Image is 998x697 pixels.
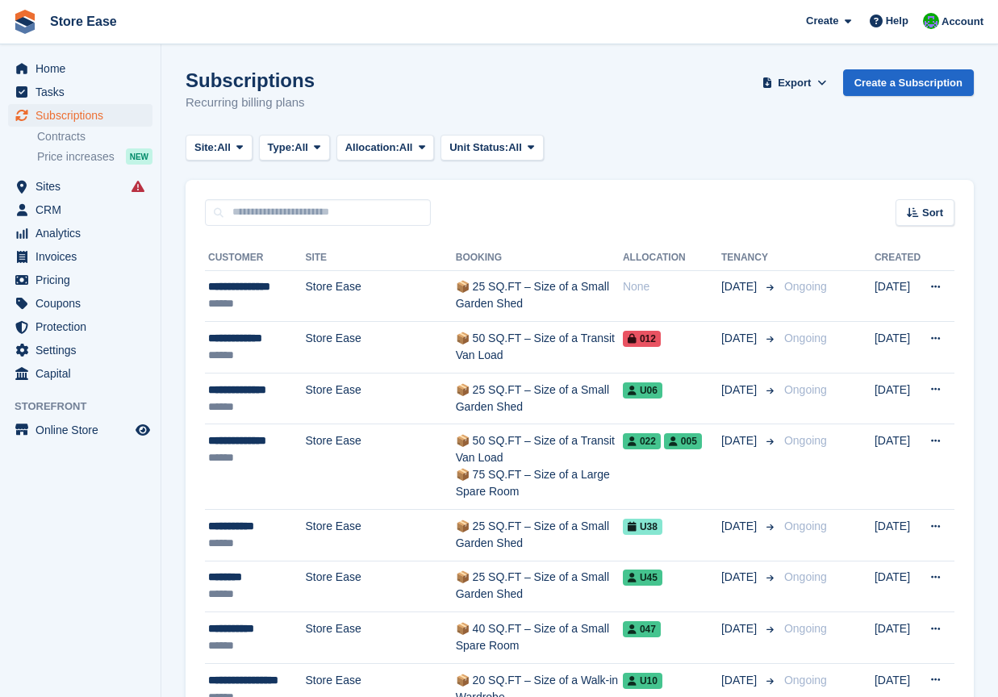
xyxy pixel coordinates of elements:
[8,419,152,441] a: menu
[8,245,152,268] a: menu
[35,104,132,127] span: Subscriptions
[721,432,760,449] span: [DATE]
[217,140,231,156] span: All
[8,292,152,315] a: menu
[623,519,662,535] span: U38
[305,245,455,271] th: Site
[8,315,152,338] a: menu
[35,81,132,103] span: Tasks
[721,569,760,586] span: [DATE]
[305,510,455,561] td: Store Ease
[305,373,455,424] td: Store Ease
[35,222,132,244] span: Analytics
[35,198,132,221] span: CRM
[305,424,455,510] td: Store Ease
[784,674,827,687] span: Ongoing
[456,510,623,561] td: 📦 25 SQ.FT – Size of a Small Garden Shed
[721,330,760,347] span: [DATE]
[456,245,623,271] th: Booking
[35,57,132,80] span: Home
[721,672,760,689] span: [DATE]
[942,14,983,30] span: Account
[305,612,455,664] td: Store Ease
[35,175,132,198] span: Sites
[37,148,152,165] a: Price increases NEW
[721,382,760,399] span: [DATE]
[126,148,152,165] div: NEW
[923,13,939,29] img: Neal Smitheringale
[37,129,152,144] a: Contracts
[133,420,152,440] a: Preview store
[205,245,305,271] th: Customer
[294,140,308,156] span: All
[8,269,152,291] a: menu
[875,612,921,664] td: [DATE]
[441,135,543,161] button: Unit Status: All
[194,140,217,156] span: Site:
[875,270,921,322] td: [DATE]
[875,245,921,271] th: Created
[35,362,132,385] span: Capital
[784,434,827,447] span: Ongoing
[8,222,152,244] a: menu
[35,245,132,268] span: Invoices
[623,331,661,347] span: 012
[922,205,943,221] span: Sort
[8,175,152,198] a: menu
[8,81,152,103] a: menu
[44,8,123,35] a: Store Ease
[784,570,827,583] span: Ongoing
[623,433,661,449] span: 022
[784,332,827,344] span: Ongoing
[806,13,838,29] span: Create
[784,622,827,635] span: Ongoing
[664,433,702,449] span: 005
[35,292,132,315] span: Coupons
[456,373,623,424] td: 📦 25 SQ.FT – Size of a Small Garden Shed
[784,280,827,293] span: Ongoing
[305,270,455,322] td: Store Ease
[259,135,330,161] button: Type: All
[456,270,623,322] td: 📦 25 SQ.FT – Size of a Small Garden Shed
[35,419,132,441] span: Online Store
[186,69,315,91] h1: Subscriptions
[875,561,921,612] td: [DATE]
[456,322,623,374] td: 📦 50 SQ.FT – Size of a Transit Van Load
[305,322,455,374] td: Store Ease
[784,520,827,532] span: Ongoing
[623,570,662,586] span: U45
[449,140,508,156] span: Unit Status:
[15,399,161,415] span: Storefront
[875,424,921,510] td: [DATE]
[8,57,152,80] a: menu
[784,383,827,396] span: Ongoing
[623,278,721,295] div: None
[623,621,661,637] span: 047
[13,10,37,34] img: stora-icon-8386f47178a22dfd0bd8f6a31ec36ba5ce8667c1dd55bd0f319d3a0aa187defe.svg
[8,198,152,221] a: menu
[623,673,662,689] span: U10
[35,339,132,361] span: Settings
[8,362,152,385] a: menu
[186,135,253,161] button: Site: All
[456,561,623,612] td: 📦 25 SQ.FT – Size of a Small Garden Shed
[721,278,760,295] span: [DATE]
[399,140,413,156] span: All
[35,269,132,291] span: Pricing
[268,140,295,156] span: Type:
[345,140,399,156] span: Allocation:
[875,373,921,424] td: [DATE]
[186,94,315,112] p: Recurring billing plans
[456,424,623,510] td: 📦 50 SQ.FT – Size of a Transit Van Load 📦 75 SQ.FT – Size of a Large Spare Room
[721,620,760,637] span: [DATE]
[875,322,921,374] td: [DATE]
[456,612,623,664] td: 📦 40 SQ.FT – Size of a Small Spare Room
[37,149,115,165] span: Price increases
[623,382,662,399] span: U06
[8,339,152,361] a: menu
[623,245,721,271] th: Allocation
[721,245,778,271] th: Tenancy
[843,69,974,96] a: Create a Subscription
[875,510,921,561] td: [DATE]
[508,140,522,156] span: All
